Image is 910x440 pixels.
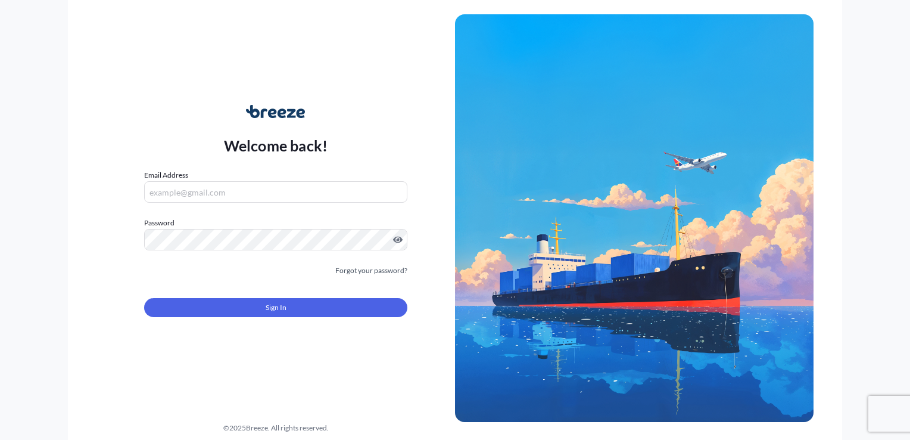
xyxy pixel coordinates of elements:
label: Email Address [144,169,188,181]
label: Password [144,217,407,229]
div: © 2025 Breeze. All rights reserved. [96,422,455,434]
img: Ship illustration [455,14,814,422]
input: example@gmail.com [144,181,407,203]
a: Forgot your password? [335,265,407,277]
span: Sign In [266,302,286,314]
p: Welcome back! [224,136,328,155]
button: Sign In [144,298,407,317]
button: Show password [393,235,403,244]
